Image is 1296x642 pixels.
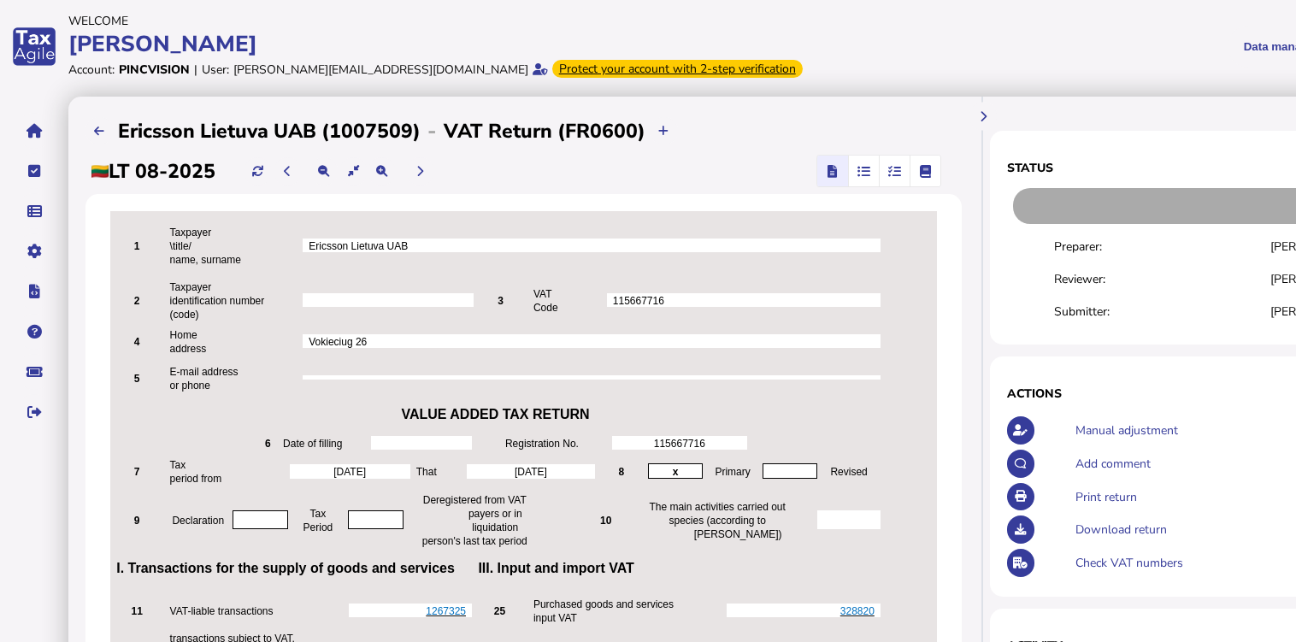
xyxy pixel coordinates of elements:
span: (code) [170,309,199,321]
button: Data manager [16,193,52,229]
mat-button-toggle: Reconcilliation view by document [848,156,879,186]
button: Developer hub links [16,274,52,309]
span: 4 [134,336,140,348]
span: Ericsson Lietuva UAB [309,240,408,252]
span: That [416,466,437,478]
button: Tasks [16,153,52,189]
img: lt.png [91,165,109,178]
span: Primary [715,466,750,478]
span: Taxpayer [170,281,212,293]
span: E-mail address [170,366,239,378]
button: Hide [969,103,997,131]
span: The main activities carried out [649,501,785,513]
span: identification number [170,295,265,307]
i: Email verified [533,63,548,75]
span: [DATE] [515,466,547,478]
span: x [673,466,679,478]
span: Purchased goods and services [533,598,674,610]
button: Make an adjustment to this return. [1007,416,1035,445]
div: Pincvision [119,62,190,78]
h2: VAT Return (FR0600) [444,118,645,144]
span: 1267325 [426,605,466,617]
button: Next period [406,157,434,186]
span: Tax [170,459,186,471]
button: Refresh data for current period [244,157,272,186]
h2: Ericsson Lietuva UAB (1007509) [118,118,421,144]
button: Manage settings [16,233,52,269]
button: Make the return view smaller [310,157,339,186]
mat-button-toggle: Reconcilliation view by tax code [879,156,910,186]
span: 3 [498,295,504,307]
button: Make a comment in the activity log. [1007,450,1035,478]
span: Deregistered from VAT payers or in liquidation [423,494,527,533]
span: person's last tax period [422,535,527,547]
span: name, surname [170,254,241,266]
div: [PERSON_NAME][EMAIL_ADDRESS][DOMAIN_NAME] [233,62,528,78]
button: Home [16,113,52,149]
span: VALUE ADDED TAX RETURN [401,407,589,421]
i: Data manager [27,211,42,212]
button: Raise a support ticket [16,354,52,390]
div: Account: [68,62,115,78]
div: - [421,117,444,144]
span: or phone [170,380,210,392]
span: 7 [134,466,140,478]
span: Taxpayer [170,227,212,239]
button: Check VAT numbers on return. [1007,549,1035,577]
button: Upload list [85,117,114,145]
span: Date of filling [283,438,342,450]
span: 115667716 [613,295,664,307]
button: Upload transactions [650,117,678,145]
span: input VAT [533,612,577,624]
span: 25 [494,605,505,617]
span: Tax [310,508,327,520]
span: period from [170,473,222,485]
button: Previous period [274,157,302,186]
span: Period [303,521,333,533]
button: Open printable view of return. [1007,483,1035,511]
span: III. Input and import VAT [478,561,634,575]
span: I. Transactions for the supply of goods and services [116,561,455,575]
button: Reset the return view [339,157,368,186]
span: 1 [134,240,140,252]
div: User: [202,62,229,78]
div: Submitter: [1054,303,1270,320]
span: 115667716 [654,438,705,450]
span: 9 [134,515,140,527]
span: Code [533,302,558,314]
div: | [194,62,197,78]
span: species (according to [PERSON_NAME]) [669,515,781,540]
span: Vokieciug 26 [309,336,367,348]
span: 8 [618,466,624,478]
mat-button-toggle: Ledger [910,156,940,186]
mat-button-toggle: Return view [817,156,848,186]
div: From Oct 1, 2025, 2-step verification will be required to login. Set it up now... [552,60,803,78]
h2: LT 08-2025 [91,158,215,185]
div: Preparer: [1054,239,1270,255]
span: 11 [132,605,143,617]
span: Revised [830,466,867,478]
div: Reviewer: [1054,271,1270,287]
span: VAT [533,288,552,300]
span: \title/ [170,240,191,252]
span: 2 [134,295,140,307]
div: [PERSON_NAME] [68,29,877,59]
button: Make the return view larger [368,157,396,186]
span: 10 [600,515,611,527]
button: Download return [1007,515,1035,544]
span: [DATE] [333,466,366,478]
span: VAT-liable transactions [170,605,274,617]
span: Home [170,329,197,341]
span: Declaration [172,515,224,527]
button: Sign out [16,394,52,430]
div: Welcome [68,13,877,29]
span: address [170,343,207,355]
span: 5 [134,373,140,385]
span: 328820 [840,605,875,617]
span: 6 [265,438,271,450]
button: Help pages [16,314,52,350]
span: Registration No. [505,438,579,450]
